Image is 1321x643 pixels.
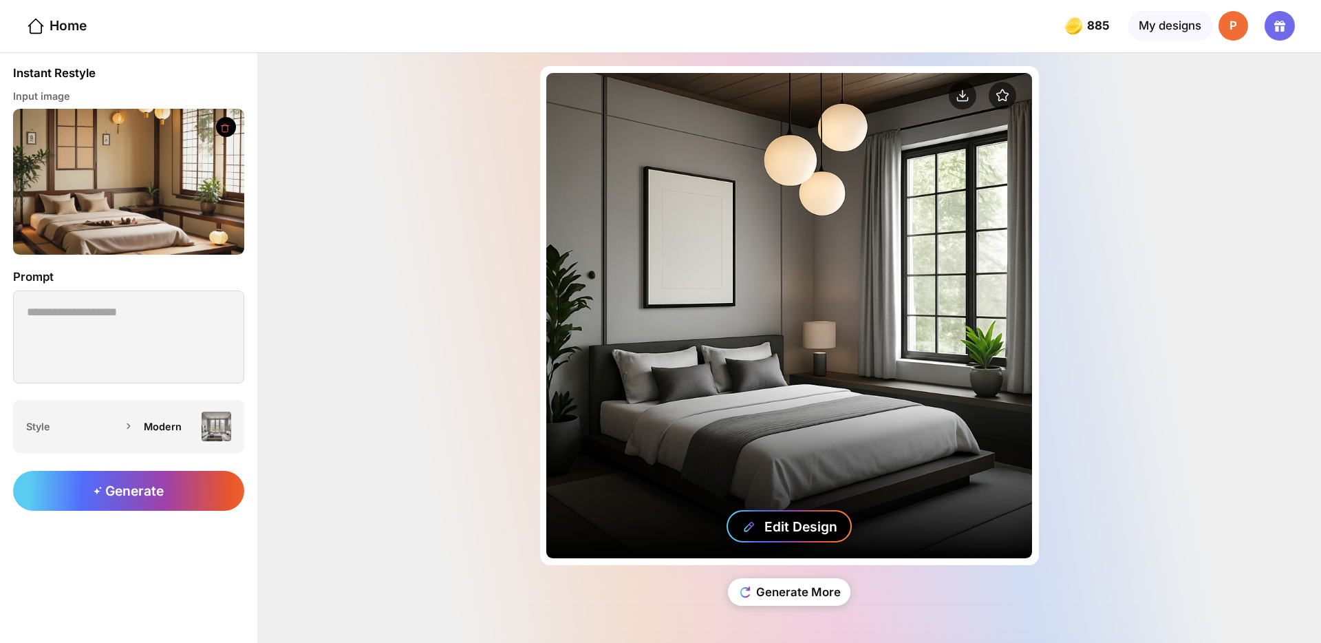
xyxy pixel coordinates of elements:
[13,268,244,286] div: Prompt
[144,421,195,432] div: Modern
[1218,11,1248,41] div: P
[1087,19,1112,32] span: 885
[13,89,244,103] div: Input image
[13,66,96,81] div: Instant Restyle
[728,578,850,606] div: Generate More
[1128,11,1212,41] div: My designs
[764,518,837,535] div: Edit Design
[26,17,87,36] div: Home
[94,483,164,499] span: Generate
[26,421,120,432] div: Style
